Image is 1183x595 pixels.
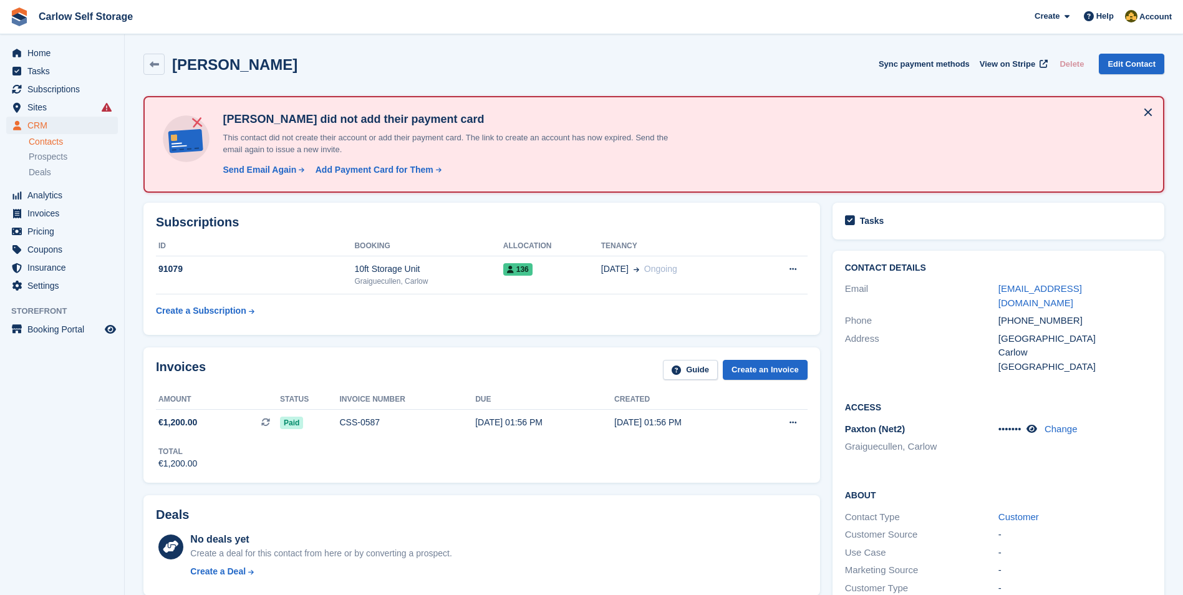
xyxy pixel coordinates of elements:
[998,346,1152,360] div: Carlow
[156,508,189,522] h2: Deals
[601,236,755,256] th: Tenancy
[29,166,118,179] a: Deals
[6,223,118,240] a: menu
[1125,10,1137,22] img: Kevin Moore
[998,511,1039,522] a: Customer
[998,563,1152,578] div: -
[998,546,1152,560] div: -
[34,6,138,27] a: Carlow Self Storage
[27,44,102,62] span: Home
[6,80,118,98] a: menu
[218,112,685,127] h4: [PERSON_NAME] did not add their payment card
[29,136,118,148] a: Contacts
[29,167,51,178] span: Deals
[29,151,67,163] span: Prospects
[6,241,118,258] a: menu
[503,236,601,256] th: Allocation
[190,532,451,547] div: No deals yet
[6,117,118,134] a: menu
[11,305,124,317] span: Storefront
[998,283,1082,308] a: [EMAIL_ADDRESS][DOMAIN_NAME]
[845,488,1152,501] h2: About
[27,277,102,294] span: Settings
[723,360,808,380] a: Create an Invoice
[1055,54,1089,74] button: Delete
[980,58,1035,70] span: View on Stripe
[6,186,118,204] a: menu
[1139,11,1172,23] span: Account
[475,390,614,410] th: Due
[156,263,354,276] div: 91079
[1035,10,1060,22] span: Create
[975,54,1050,74] a: View on Stripe
[845,400,1152,413] h2: Access
[156,390,280,410] th: Amount
[6,62,118,80] a: menu
[503,263,533,276] span: 136
[339,390,475,410] th: Invoice number
[156,304,246,317] div: Create a Subscription
[845,263,1152,273] h2: Contact Details
[156,299,254,322] a: Create a Subscription
[1045,423,1078,434] a: Change
[663,360,718,380] a: Guide
[218,132,685,156] p: This contact did not create their account or add their payment card. The link to create an accoun...
[1099,54,1164,74] a: Edit Contact
[354,263,503,276] div: 10ft Storage Unit
[27,259,102,276] span: Insurance
[27,186,102,204] span: Analytics
[190,565,451,578] a: Create a Deal
[27,117,102,134] span: CRM
[6,44,118,62] a: menu
[27,205,102,222] span: Invoices
[845,332,998,374] div: Address
[998,528,1152,542] div: -
[223,163,296,177] div: Send Email Again
[614,390,753,410] th: Created
[158,446,197,457] div: Total
[879,54,970,74] button: Sync payment methods
[102,102,112,112] i: Smart entry sync failures have occurred
[156,215,808,230] h2: Subscriptions
[316,163,433,177] div: Add Payment Card for Them
[6,205,118,222] a: menu
[998,314,1152,328] div: [PHONE_NUMBER]
[845,282,998,310] div: Email
[339,416,475,429] div: CSS-0587
[860,215,884,226] h2: Tasks
[6,259,118,276] a: menu
[1096,10,1114,22] span: Help
[27,241,102,258] span: Coupons
[845,314,998,328] div: Phone
[158,416,197,429] span: €1,200.00
[475,416,614,429] div: [DATE] 01:56 PM
[103,322,118,337] a: Preview store
[614,416,753,429] div: [DATE] 01:56 PM
[158,457,197,470] div: €1,200.00
[280,417,303,429] span: Paid
[644,264,677,274] span: Ongoing
[845,546,998,560] div: Use Case
[190,565,246,578] div: Create a Deal
[354,276,503,287] div: Graiguecullen, Carlow
[845,423,905,434] span: Paxton (Net2)
[280,390,340,410] th: Status
[190,547,451,560] div: Create a deal for this contact from here or by converting a prospect.
[354,236,503,256] th: Booking
[27,99,102,116] span: Sites
[845,510,998,525] div: Contact Type
[156,360,206,380] h2: Invoices
[172,56,297,73] h2: [PERSON_NAME]
[845,563,998,578] div: Marketing Source
[845,440,998,454] li: Graiguecullen, Carlow
[160,112,213,165] img: no-card-linked-e7822e413c904bf8b177c4d89f31251c4716f9871600ec3ca5bfc59e148c83f4.svg
[156,236,354,256] th: ID
[998,360,1152,374] div: [GEOGRAPHIC_DATA]
[27,321,102,338] span: Booking Portal
[29,150,118,163] a: Prospects
[6,277,118,294] a: menu
[6,99,118,116] a: menu
[27,62,102,80] span: Tasks
[845,528,998,542] div: Customer Source
[27,223,102,240] span: Pricing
